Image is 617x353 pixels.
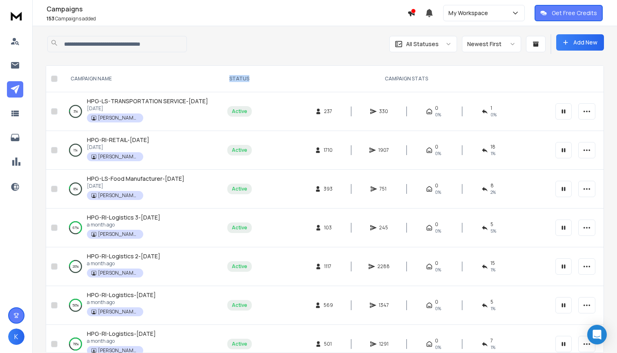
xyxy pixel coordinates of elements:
[435,150,441,157] span: 0%
[87,222,160,228] p: a month ago
[378,147,389,153] span: 1907
[490,105,492,111] span: 1
[61,92,216,131] td: 3%HPG-LS-TRANSPORTATION SERVICE-[DATE][DATE][PERSON_NAME] Property Group
[87,330,156,338] a: HPG-RI-Logistics-[DATE]
[406,40,439,48] p: All Statuses
[87,330,156,337] span: HPG-RI-Logistics-[DATE]
[377,263,390,270] span: 2288
[435,182,438,189] span: 0
[490,344,495,351] span: 1 %
[490,305,495,312] span: 1 %
[587,325,607,344] div: Open Intercom Messenger
[435,228,441,234] span: 0%
[490,221,493,228] span: 5
[8,329,24,345] button: K
[87,175,184,182] span: HPG-LS-Food Manufacturer-[DATE]
[324,186,333,192] span: 393
[435,344,441,351] span: 0%
[98,309,139,315] p: [PERSON_NAME] Property Group
[262,66,550,92] th: CAMPAIGN STATS
[556,34,604,51] button: Add New
[490,144,495,150] span: 18
[73,224,79,232] p: 67 %
[87,338,156,344] p: a month ago
[232,147,247,153] div: Active
[379,224,388,231] span: 245
[87,299,156,306] p: a month ago
[61,286,216,325] td: 50%HPG-RI-Logistics-[DATE]a month ago[PERSON_NAME] Property Group
[216,66,262,92] th: STATUS
[98,115,139,121] p: [PERSON_NAME] Property Group
[448,9,491,17] p: My Workspace
[73,340,79,348] p: 79 %
[490,337,493,344] span: 7
[435,260,438,266] span: 0
[47,15,54,22] span: 153
[98,270,139,276] p: [PERSON_NAME] Property Group
[435,189,441,195] span: 0%
[61,247,216,286] td: 20%HPG-RI-Logistics 2-[DATE]a month ago[PERSON_NAME] Property Group
[73,146,78,154] p: 1 %
[490,150,495,157] span: 1 %
[232,224,247,231] div: Active
[324,147,333,153] span: 1710
[435,144,438,150] span: 0
[47,4,407,14] h1: Campaigns
[379,108,388,115] span: 330
[87,213,160,222] a: HPG-RI-Logistics 3-[DATE]
[380,186,388,192] span: 751
[232,263,247,270] div: Active
[490,189,496,195] span: 2 %
[324,224,332,231] span: 103
[435,299,438,305] span: 0
[435,305,441,312] span: 0%
[87,136,149,144] a: HPG-RI-RETAIL-[DATE]
[379,302,389,309] span: 1347
[8,8,24,23] img: logo
[98,231,139,238] p: [PERSON_NAME] Property Group
[232,341,247,347] div: Active
[87,144,149,151] p: [DATE]
[435,266,441,273] span: 0%
[87,183,184,189] p: [DATE]
[324,341,332,347] span: 501
[87,97,208,105] a: HPG-LS-TRANSPORTATION SERVICE-[DATE]
[490,266,495,273] span: 1 %
[324,302,333,309] span: 569
[379,341,388,347] span: 1291
[87,291,156,299] a: HPG-RI-Logistics-[DATE]
[435,111,441,118] span: 0%
[552,9,597,17] p: Get Free Credits
[435,221,438,228] span: 0
[61,170,216,209] td: 8%HPG-LS-Food Manufacturer-[DATE][DATE][PERSON_NAME] Property Group
[490,228,496,234] span: 5 %
[490,299,493,305] span: 5
[232,108,247,115] div: Active
[87,252,160,260] a: HPG-RI-Logistics 2-[DATE]
[73,107,78,115] p: 3 %
[47,16,407,22] p: Campaigns added
[435,105,438,111] span: 0
[232,186,247,192] div: Active
[73,185,78,193] p: 8 %
[490,111,497,118] span: 0 %
[98,192,139,199] p: [PERSON_NAME] Property Group
[72,301,79,309] p: 50 %
[87,175,184,183] a: HPG-LS-Food Manufacturer-[DATE]
[535,5,603,21] button: Get Free Credits
[232,302,247,309] div: Active
[324,108,332,115] span: 237
[61,209,216,247] td: 67%HPG-RI-Logistics 3-[DATE]a month ago[PERSON_NAME] Property Group
[435,337,438,344] span: 0
[490,182,494,189] span: 8
[490,260,495,266] span: 15
[98,153,139,160] p: [PERSON_NAME] Property Group
[87,105,208,112] p: [DATE]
